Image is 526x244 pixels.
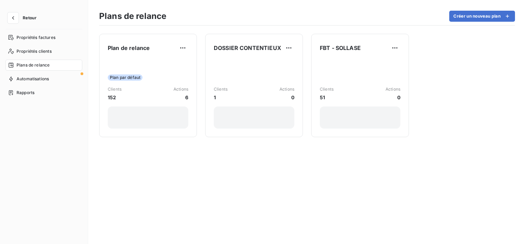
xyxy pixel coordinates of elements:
span: 152 [108,94,122,101]
span: Rapports [17,90,34,96]
span: 51 [320,94,334,101]
span: 0 [280,94,294,101]
span: Clients [108,86,122,92]
a: Propriétés factures [6,32,82,43]
span: Actions [173,86,188,92]
span: Retour [23,16,36,20]
span: DOSSIER CONTENTIEUX [214,44,281,52]
span: Plans de relance [17,62,50,68]
span: Clients [320,86,334,92]
a: Plans de relance [6,60,82,71]
a: Rapports [6,87,82,98]
span: Plan de relance [108,44,150,52]
a: Propriétés clients [6,46,82,57]
span: 1 [214,94,228,101]
span: Actions [280,86,294,92]
span: FBT - SOLLASE [320,44,361,52]
span: Plan par défaut [108,74,143,81]
button: Retour [6,12,42,23]
iframe: Intercom live chat [503,221,519,237]
span: Propriétés factures [17,34,55,41]
span: 0 [386,94,400,101]
span: Propriétés clients [17,48,52,54]
span: Automatisations [17,76,49,82]
span: Actions [386,86,400,92]
h3: Plans de relance [99,10,166,22]
button: Créer un nouveau plan [449,11,515,22]
span: Clients [214,86,228,92]
span: 6 [173,94,188,101]
a: Automatisations [6,73,82,84]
